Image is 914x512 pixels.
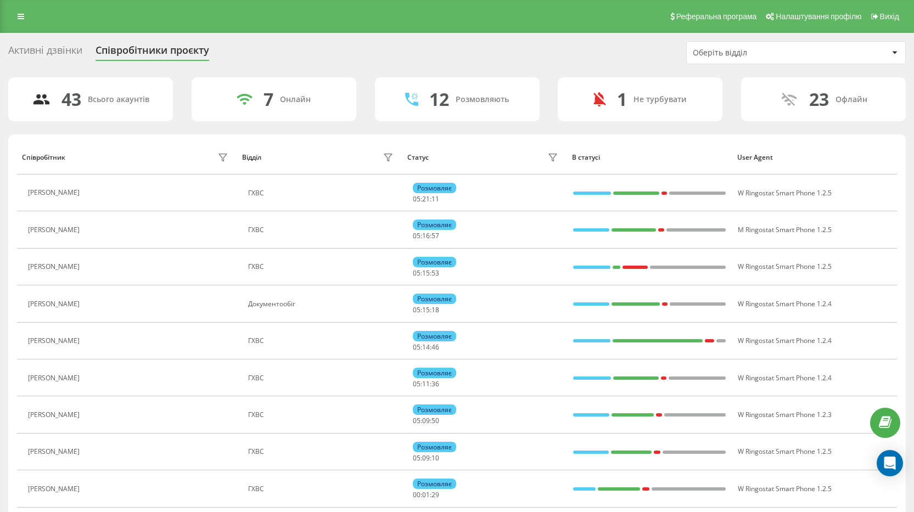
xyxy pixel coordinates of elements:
span: 11 [431,194,439,204]
div: ГХВС [248,337,396,345]
div: ГХВС [248,448,396,455]
div: Розмовляє [413,183,456,193]
div: Співробітники проєкту [96,44,209,61]
span: 36 [431,379,439,389]
div: : : [413,380,439,388]
span: 00 [413,490,420,499]
span: W Ringostat Smart Phone 1.2.3 [738,410,832,419]
div: Онлайн [280,95,311,104]
div: Розмовляє [413,331,456,341]
div: ГХВС [248,189,396,197]
div: [PERSON_NAME] [28,411,82,419]
span: Вихід [880,12,899,21]
div: [PERSON_NAME] [28,337,82,345]
div: 23 [809,89,829,110]
span: 05 [413,194,420,204]
span: Налаштування профілю [776,12,861,21]
div: Відділ [242,154,261,161]
div: Всього акаунтів [88,95,149,104]
div: : : [413,195,439,203]
div: Розмовляють [456,95,509,104]
span: 15 [422,305,430,314]
div: Офлайн [836,95,867,104]
div: [PERSON_NAME] [28,226,82,234]
div: Розмовляє [413,294,456,304]
div: ГХВС [248,226,396,234]
div: ГХВС [248,374,396,382]
span: W Ringostat Smart Phone 1.2.5 [738,188,832,198]
span: 09 [422,453,430,463]
div: Розмовляє [413,404,456,415]
div: [PERSON_NAME] [28,448,82,455]
div: : : [413,232,439,240]
div: : : [413,454,439,462]
div: Документообіг [248,300,396,308]
span: 14 [422,342,430,352]
span: 57 [431,231,439,240]
div: Розмовляє [413,257,456,267]
span: 05 [413,379,420,389]
span: 01 [422,490,430,499]
div: [PERSON_NAME] [28,485,82,493]
span: 05 [413,231,420,240]
span: 18 [431,305,439,314]
div: ГХВС [248,263,396,271]
span: W Ringostat Smart Phone 1.2.5 [738,262,832,271]
div: : : [413,344,439,351]
div: Розмовляє [413,442,456,452]
span: 46 [431,342,439,352]
span: W Ringostat Smart Phone 1.2.5 [738,447,832,456]
div: 1 [617,89,627,110]
span: W Ringostat Smart Phone 1.2.4 [738,299,832,308]
span: 05 [413,416,420,425]
div: Open Intercom Messenger [877,450,903,476]
div: Розмовляє [413,220,456,230]
span: 05 [413,268,420,278]
div: 12 [429,89,449,110]
div: [PERSON_NAME] [28,300,82,308]
div: ГХВС [248,411,396,419]
span: 05 [413,305,420,314]
div: Статус [407,154,429,161]
span: 09 [422,416,430,425]
span: W Ringostat Smart Phone 1.2.5 [738,484,832,493]
div: В статусі [572,154,727,161]
span: 15 [422,268,430,278]
span: W Ringostat Smart Phone 1.2.4 [738,373,832,382]
div: : : [413,417,439,425]
span: 10 [431,453,439,463]
span: 29 [431,490,439,499]
div: : : [413,306,439,314]
div: 7 [263,89,273,110]
span: 11 [422,379,430,389]
div: Розмовляє [413,479,456,489]
span: 53 [431,268,439,278]
div: ГХВС [248,485,396,493]
div: Співробітник [22,154,65,161]
div: 43 [61,89,81,110]
span: 16 [422,231,430,240]
span: 21 [422,194,430,204]
div: User Agent [737,154,892,161]
span: 05 [413,342,420,352]
div: : : [413,491,439,499]
div: [PERSON_NAME] [28,189,82,196]
div: Активні дзвінки [8,44,82,61]
span: Реферальна програма [676,12,757,21]
div: [PERSON_NAME] [28,263,82,271]
div: [PERSON_NAME] [28,374,82,382]
span: 50 [431,416,439,425]
div: Оберіть відділ [693,48,824,58]
span: 05 [413,453,420,463]
div: Розмовляє [413,368,456,378]
div: Не турбувати [633,95,687,104]
div: : : [413,269,439,277]
span: W Ringostat Smart Phone 1.2.4 [738,336,832,345]
span: M Ringostat Smart Phone 1.2.5 [738,225,832,234]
